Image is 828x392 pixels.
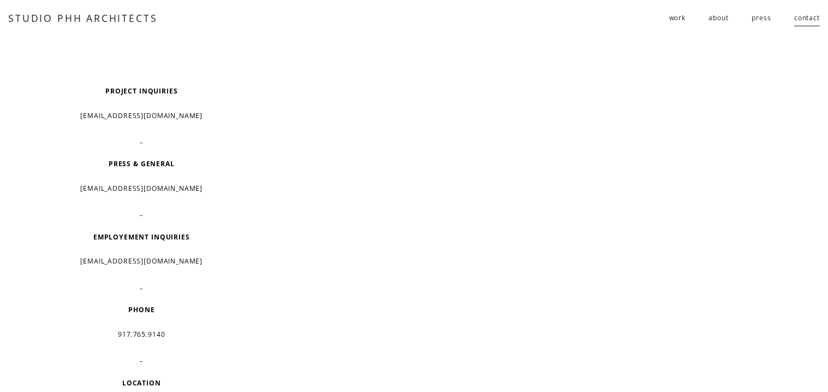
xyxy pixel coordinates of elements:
a: folder dropdown [669,9,686,27]
p: 917.765.9140 [43,326,241,343]
a: contact [794,9,820,27]
p: [EMAIL_ADDRESS][DOMAIN_NAME] [43,108,241,124]
a: STUDIO PHH ARCHITECTS [8,11,157,25]
strong: PHONE [128,305,154,314]
a: press [752,9,771,27]
p: _ [43,132,241,148]
strong: PROJECT INQUIRIES [105,86,178,96]
p: [EMAIL_ADDRESS][DOMAIN_NAME] [43,180,241,197]
strong: EMPLOYEMENT INQUIRIES [93,232,190,242]
a: about [708,9,728,27]
p: _ [43,204,241,221]
p: _ [43,278,241,294]
p: _ [43,350,241,367]
span: work [669,10,686,26]
strong: PRESS & GENERAL [109,159,175,168]
strong: LOCATION [122,378,161,388]
p: [EMAIL_ADDRESS][DOMAIN_NAME] [43,253,241,270]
